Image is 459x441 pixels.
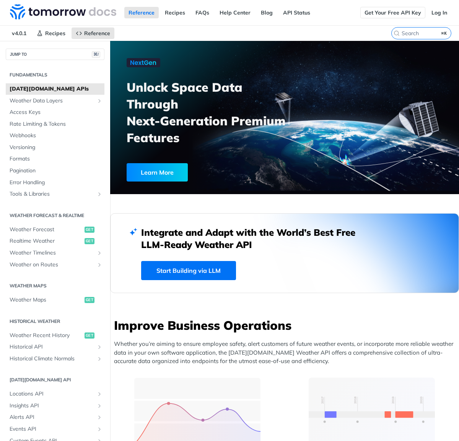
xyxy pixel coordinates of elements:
[6,224,104,235] a: Weather Forecastget
[6,423,104,435] a: Events APIShow subpages for Events API
[96,191,103,197] button: Show subpages for Tools & Libraries
[257,7,277,18] a: Blog
[10,190,94,198] span: Tools & Libraries
[96,403,103,409] button: Show subpages for Insights API
[6,107,104,118] a: Access Keys
[96,262,103,268] button: Show subpages for Weather on Routes
[6,400,104,412] a: Insights APIShow subpages for Insights API
[10,237,83,245] span: Realtime Weather
[6,353,104,365] a: Historical Climate NormalsShow subpages for Historical Climate Normals
[114,340,459,366] p: Whether you’re aiming to ensure employee safety, alert customers of future weather events, or inc...
[10,4,116,19] img: Tomorrow.io Weather API Docs
[96,356,103,362] button: Show subpages for Historical Climate Normals
[92,51,100,58] span: ⌘/
[10,120,103,128] span: Rate Limiting & Tokens
[10,97,94,105] span: Weather Data Layers
[127,163,188,182] div: Learn More
[96,250,103,256] button: Show subpages for Weather Timelines
[10,402,94,410] span: Insights API
[96,344,103,350] button: Show subpages for Historical API
[127,58,160,67] img: NextGen
[360,7,425,18] a: Get Your Free API Key
[85,297,94,303] span: get
[6,294,104,306] a: Weather Mapsget
[6,282,104,289] h2: Weather Maps
[6,177,104,188] a: Error Handling
[10,249,94,257] span: Weather Timelines
[6,330,104,341] a: Weather Recent Historyget
[10,179,103,186] span: Error Handling
[279,7,314,18] a: API Status
[6,259,104,271] a: Weather on RoutesShow subpages for Weather on Routes
[10,343,94,351] span: Historical API
[6,188,104,200] a: Tools & LibrariesShow subpages for Tools & Libraries
[6,412,104,423] a: Alerts APIShow subpages for Alerts API
[96,414,103,420] button: Show subpages for Alerts API
[10,167,103,175] span: Pagination
[10,155,103,163] span: Formats
[10,332,83,339] span: Weather Recent History
[124,7,159,18] a: Reference
[10,425,94,433] span: Events API
[6,165,104,177] a: Pagination
[427,7,451,18] a: Log In
[85,238,94,244] span: get
[45,30,65,37] span: Recipes
[141,261,236,280] a: Start Building via LLM
[10,144,103,151] span: Versioning
[6,49,104,60] button: JUMP TO⌘/
[96,98,103,104] button: Show subpages for Weather Data Layers
[6,142,104,153] a: Versioning
[10,355,94,363] span: Historical Climate Normals
[114,317,459,334] h3: Improve Business Operations
[127,79,293,146] h3: Unlock Space Data Through Next-Generation Premium Features
[8,28,31,39] span: v4.0.1
[6,235,104,247] a: Realtime Weatherget
[6,71,104,78] h2: Fundamentals
[6,247,104,259] a: Weather TimelinesShow subpages for Weather Timelines
[72,28,114,39] a: Reference
[6,130,104,141] a: Webhooks
[10,226,83,233] span: Weather Forecast
[96,391,103,397] button: Show subpages for Locations API
[96,426,103,432] button: Show subpages for Events API
[6,83,104,95] a: [DATE][DOMAIN_NAME] APIs
[85,332,94,339] span: get
[10,296,83,304] span: Weather Maps
[10,132,103,139] span: Webhooks
[6,153,104,165] a: Formats
[191,7,213,18] a: FAQs
[10,85,103,93] span: [DATE][DOMAIN_NAME] APIs
[6,95,104,107] a: Weather Data LayersShow subpages for Weather Data Layers
[33,28,70,39] a: Recipes
[161,7,189,18] a: Recipes
[10,109,103,116] span: Access Keys
[439,29,449,37] kbd: ⌘K
[6,318,104,325] h2: Historical Weather
[6,376,104,383] h2: [DATE][DOMAIN_NAME] API
[6,212,104,219] h2: Weather Forecast & realtime
[10,413,94,421] span: Alerts API
[10,261,94,269] span: Weather on Routes
[215,7,255,18] a: Help Center
[6,388,104,400] a: Locations APIShow subpages for Locations API
[141,226,367,251] h2: Integrate and Adapt with the World’s Best Free LLM-Ready Weather API
[127,163,260,182] a: Learn More
[394,30,400,36] svg: Search
[85,227,94,233] span: get
[10,390,94,398] span: Locations API
[6,341,104,353] a: Historical APIShow subpages for Historical API
[84,30,110,37] span: Reference
[6,118,104,130] a: Rate Limiting & Tokens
